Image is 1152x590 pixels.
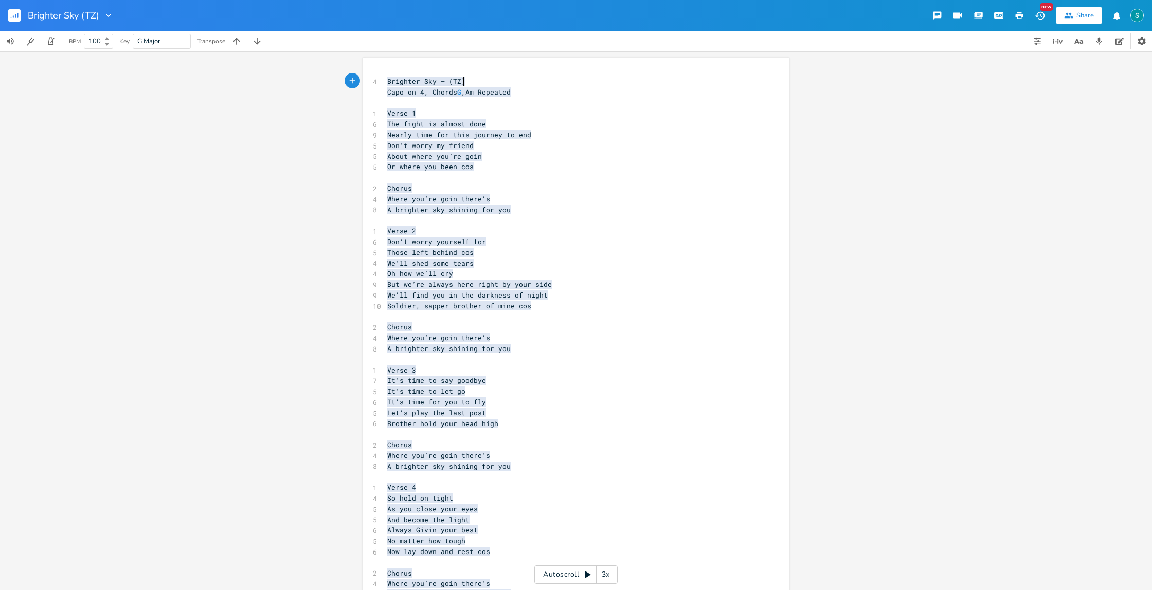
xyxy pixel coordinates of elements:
[387,119,486,128] span: The fight is almost done
[387,226,416,235] span: Verse 2
[457,87,461,97] span: G
[387,408,486,417] span: Let’s play the last post
[387,141,474,150] span: Don’t worry my friend
[387,194,490,204] span: Where you’re goin there’s
[387,440,412,449] span: Chorus
[387,87,457,97] span: Capo on 4, Chords
[387,322,412,331] span: Chorus
[387,237,486,246] span: Don’t worry yourself for
[387,376,486,385] span: It’s time to say goodbye
[387,483,416,492] span: Verse 4
[387,568,412,578] span: Chorus
[387,130,531,139] span: Nearly time for this journey to end
[387,205,511,214] span: A brighter sky shining for you
[1040,3,1053,11] div: New
[387,525,478,534] span: Always Givin your best
[387,451,490,460] span: Where you’re goin there’s
[69,39,81,44] div: BPM
[1056,7,1102,24] button: Share
[387,579,490,588] span: Where you’re goin there’s
[137,36,160,46] span: G Major
[197,38,225,44] div: Transpose
[387,365,416,375] span: Verse 3
[387,419,498,428] span: Brother hold your head high
[387,248,474,257] span: Those left behind cos
[461,87,511,97] span: ,Am Repeated
[387,77,465,86] span: Brighter Sky – (TZ)
[534,565,618,584] div: Autoscroll
[387,269,453,278] span: Oh how we’ll cry
[387,280,552,289] span: But we’re always here right by your side
[1030,6,1050,25] button: New
[387,290,548,300] span: We’ll find you in the darkness of night
[1130,9,1144,22] img: Stevie Jay
[119,38,130,44] div: Key
[387,344,511,353] span: A brighter sky shining for you
[387,504,478,513] span: As you close your eyes
[387,152,482,161] span: About where you’re goin
[387,259,474,268] span: We’ll shed some tears
[387,162,474,171] span: Or where you been cos
[387,536,465,545] span: No matter how tough
[597,565,615,584] div: 3x
[387,301,531,310] span: Soldier, sapper brother of mine cos
[387,462,511,471] span: A brighter sky shining for you
[387,333,490,342] span: Where you’re goin there’s
[28,11,99,20] span: Brighter Sky (TZ)
[387,108,416,118] span: Verse 1
[387,515,470,524] span: And become the light
[387,386,465,396] span: It’s time to let go
[387,183,412,193] span: Chorus
[387,493,453,503] span: So hold on tight
[387,397,486,407] span: It’s time for you to fly
[387,547,490,556] span: Now lay down and rest cos
[1076,11,1094,20] div: Share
